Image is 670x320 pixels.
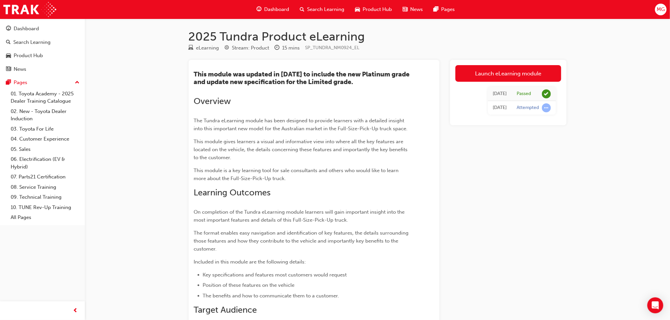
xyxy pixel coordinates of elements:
span: The Tundra eLearning module has been designed to provide learners with a detailed insight into th... [194,118,408,132]
a: Dashboard [3,23,82,35]
span: Product Hub [363,6,392,13]
a: 05. Sales [8,144,82,155]
a: Product Hub [3,50,82,62]
span: Dashboard [264,6,289,13]
span: clock-icon [275,45,280,51]
a: guage-iconDashboard [251,3,295,16]
div: Stream: Product [232,44,269,52]
span: search-icon [300,5,305,14]
span: news-icon [6,66,11,72]
a: 01. Toyota Academy - 2025 Dealer Training Catalogue [8,89,82,106]
a: 08. Service Training [8,182,82,192]
div: Type [189,44,219,52]
span: guage-icon [256,5,261,14]
div: 15 mins [282,44,300,52]
a: Launch eLearning module [455,65,561,82]
span: The benefits and how to communicate them to a customer. [203,293,339,299]
a: 10. TUNE Rev-Up Training [8,202,82,213]
a: news-iconNews [398,3,428,16]
span: news-icon [403,5,408,14]
h1: 2025 Tundra Product eLearning [189,29,567,44]
span: car-icon [6,53,11,59]
div: Pages [14,79,27,86]
div: Product Hub [14,52,43,59]
a: search-iconSearch Learning [295,3,350,16]
span: News [411,6,423,13]
span: search-icon [6,40,11,46]
span: This module is a key learning tool for sale consultants and others who would like to learn more a... [194,167,400,181]
span: learningRecordVerb_PASS-icon [542,89,551,98]
span: Search Learning [307,6,345,13]
a: Search Learning [3,36,82,49]
a: 04. Customer Experience [8,134,82,144]
a: News [3,63,82,75]
div: eLearning [196,44,219,52]
span: Target Audience [194,305,257,315]
span: This module gives learners a visual and informative view into where all the key features are loca... [194,139,409,160]
span: learningResourceType_ELEARNING-icon [189,45,194,51]
a: 07. Parts21 Certification [8,172,82,182]
span: prev-icon [73,307,78,315]
button: MG [655,4,667,15]
div: News [14,65,26,73]
div: Open Intercom Messenger [647,297,663,313]
button: Pages [3,76,82,89]
span: Position of these features on the vehicle [203,282,295,288]
span: pages-icon [6,80,11,86]
a: 02. New - Toyota Dealer Induction [8,106,82,124]
span: Overview [194,96,231,106]
a: All Pages [8,212,82,223]
span: Pages [441,6,455,13]
span: pages-icon [434,5,439,14]
div: Stream [225,44,269,52]
span: learningRecordVerb_ATTEMPT-icon [542,103,551,112]
span: On completion of the Tundra eLearning module learners will gain important insight into the most i... [194,209,406,223]
a: 06. Electrification (EV & Hybrid) [8,154,82,172]
span: This module was updated in [DATE] to include the new Platinum grade and update new specification ... [194,70,411,86]
span: car-icon [355,5,360,14]
div: Attempted [517,105,539,111]
div: Duration [275,44,300,52]
a: pages-iconPages [428,3,460,16]
span: Key specifications and features most customers would request [203,272,347,278]
img: Trak [3,2,56,17]
span: The format enables easy navigation and identification of key features, the details surrounding th... [194,230,410,252]
span: MG [657,6,665,13]
span: up-icon [75,78,80,87]
a: 03. Toyota For Life [8,124,82,134]
span: guage-icon [6,26,11,32]
div: Dashboard [14,25,39,33]
span: Learning Outcomes [194,187,271,198]
span: Learning resource code [305,45,360,51]
span: Included in this module are the following details: [194,259,306,265]
button: DashboardSearch LearningProduct HubNews [3,21,82,76]
div: Search Learning [13,39,51,46]
span: target-icon [225,45,230,51]
a: car-iconProduct Hub [350,3,398,16]
a: 09. Technical Training [8,192,82,202]
div: Tue Sep 16 2025 17:03:01 GMT+1000 (Australian Eastern Standard Time) [493,90,507,98]
div: Passed [517,91,531,97]
div: Tue Sep 16 2025 15:59:53 GMT+1000 (Australian Eastern Standard Time) [493,104,507,112]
